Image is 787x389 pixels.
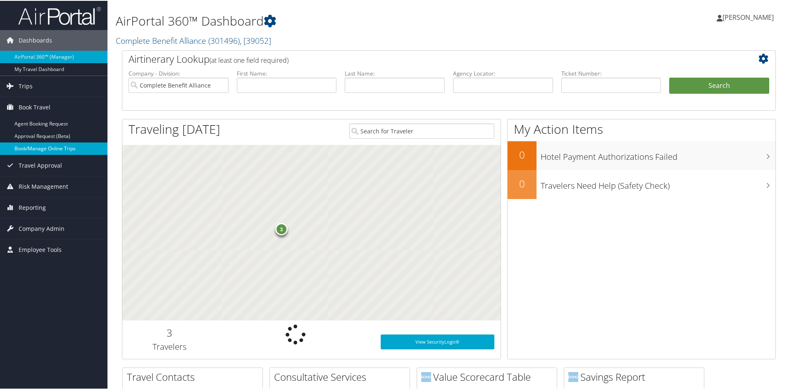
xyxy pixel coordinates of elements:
[541,175,775,191] h3: Travelers Need Help (Safety Check)
[421,371,431,381] img: domo-logo.png
[127,369,262,383] h2: Travel Contacts
[19,218,64,238] span: Company Admin
[116,12,560,29] h1: AirPortal 360™ Dashboard
[240,34,271,45] span: , [ 39052 ]
[116,34,271,45] a: Complete Benefit Alliance
[561,69,661,77] label: Ticket Number:
[129,69,229,77] label: Company - Division:
[210,55,289,64] span: (at least one field required)
[349,123,494,138] input: Search for Traveler
[19,197,46,217] span: Reporting
[381,334,494,349] a: View SecurityLogic®
[129,340,211,352] h3: Travelers
[717,4,782,29] a: [PERSON_NAME]
[19,96,50,117] span: Book Travel
[129,51,715,65] h2: Airtinerary Lookup
[541,146,775,162] h3: Hotel Payment Authorizations Failed
[669,77,769,93] button: Search
[19,75,33,96] span: Trips
[19,176,68,196] span: Risk Management
[568,369,704,383] h2: Savings Report
[508,176,537,190] h2: 0
[508,120,775,137] h1: My Action Items
[568,371,578,381] img: domo-logo.png
[129,120,220,137] h1: Traveling [DATE]
[453,69,553,77] label: Agency Locator:
[345,69,445,77] label: Last Name:
[723,12,774,21] span: [PERSON_NAME]
[275,222,288,235] div: 3
[237,69,337,77] label: First Name:
[508,140,775,169] a: 0Hotel Payment Authorizations Failed
[508,147,537,161] h2: 0
[274,369,410,383] h2: Consultative Services
[19,239,62,259] span: Employee Tools
[208,34,240,45] span: ( 301496 )
[19,29,52,50] span: Dashboards
[18,5,101,25] img: airportal-logo.png
[421,369,557,383] h2: Value Scorecard Table
[129,325,211,339] h2: 3
[19,154,62,175] span: Travel Approval
[508,169,775,198] a: 0Travelers Need Help (Safety Check)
